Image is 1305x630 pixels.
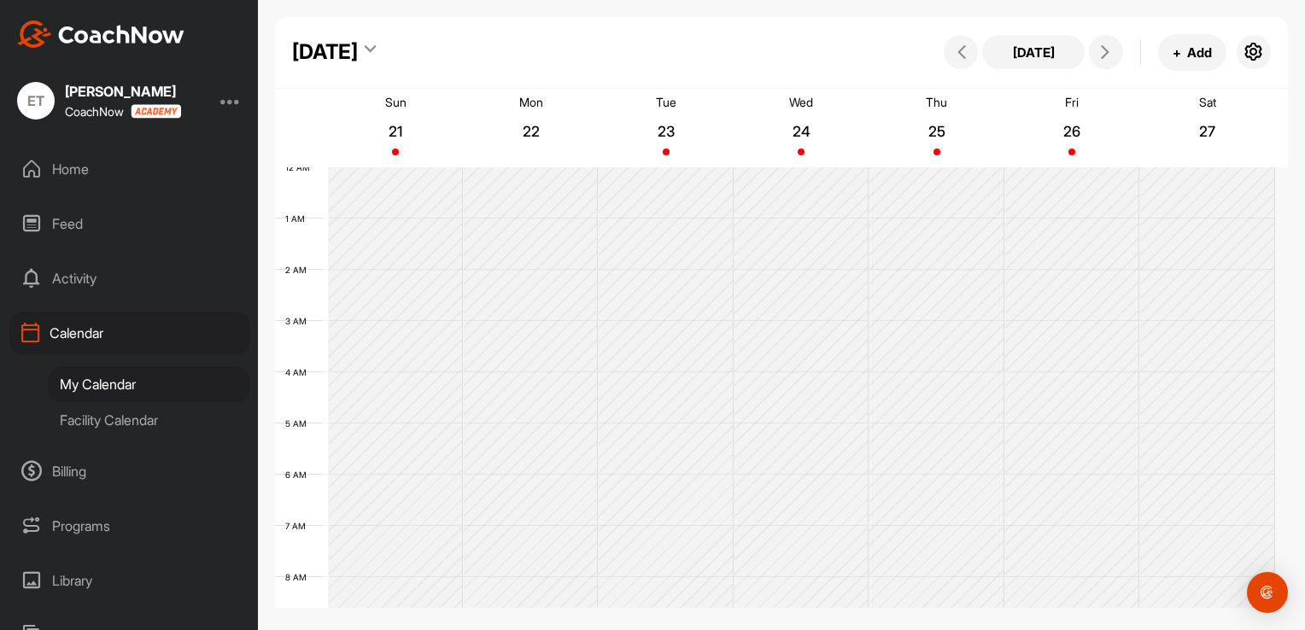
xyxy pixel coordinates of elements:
p: 24 [786,123,816,140]
div: [DATE] [292,37,358,67]
a: September 21, 2025 [328,89,463,167]
p: Sun [385,95,407,109]
div: Activity [9,257,250,300]
div: My Calendar [48,366,250,402]
a: September 22, 2025 [463,89,598,167]
div: CoachNow [65,104,181,119]
p: Wed [789,95,813,109]
p: Tue [656,95,676,109]
button: +Add [1158,34,1226,71]
div: [PERSON_NAME] [65,85,181,98]
div: 2 AM [275,265,324,275]
a: September 26, 2025 [1004,89,1139,167]
img: CoachNow [17,20,184,48]
img: CoachNow acadmey [131,104,181,119]
div: 7 AM [275,521,323,531]
div: Open Intercom Messenger [1247,572,1288,613]
a: September 25, 2025 [869,89,1004,167]
div: Facility Calendar [48,402,250,438]
div: 1 AM [275,213,322,224]
div: Home [9,148,250,190]
p: 22 [516,123,547,140]
a: September 27, 2025 [1140,89,1275,167]
div: Billing [9,450,250,493]
p: 27 [1192,123,1223,140]
div: 8 AM [275,572,324,582]
div: 5 AM [275,418,324,429]
div: Programs [9,505,250,547]
div: 6 AM [275,470,324,480]
div: ET [17,82,55,120]
button: [DATE] [982,35,1085,69]
p: Thu [926,95,947,109]
p: 25 [922,123,952,140]
p: Fri [1065,95,1079,109]
div: Library [9,559,250,602]
a: September 23, 2025 [599,89,734,167]
div: 4 AM [275,367,324,377]
p: 26 [1056,123,1087,140]
div: Feed [9,202,250,245]
div: 3 AM [275,316,324,326]
p: Mon [519,95,543,109]
span: + [1173,44,1181,61]
p: 23 [651,123,682,140]
p: 21 [380,123,411,140]
div: Calendar [9,312,250,354]
div: 12 AM [275,162,327,172]
a: September 24, 2025 [734,89,869,167]
p: Sat [1199,95,1216,109]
